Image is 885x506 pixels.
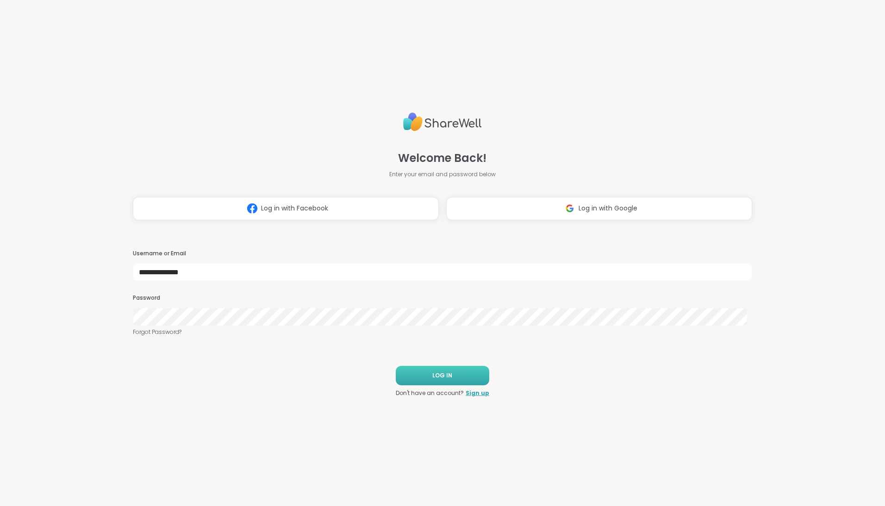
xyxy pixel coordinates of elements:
img: ShareWell Logo [403,109,482,135]
h3: Password [133,294,752,302]
a: Sign up [466,389,489,397]
button: Log in with Facebook [133,197,439,220]
span: Log in with Facebook [261,204,328,213]
img: ShareWell Logomark [243,200,261,217]
img: ShareWell Logomark [561,200,579,217]
span: Don't have an account? [396,389,464,397]
span: Log in with Google [579,204,637,213]
h3: Username or Email [133,250,752,258]
span: LOG IN [432,371,452,380]
button: LOG IN [396,366,489,385]
span: Enter your email and password below [389,170,496,179]
span: Welcome Back! [398,150,486,167]
button: Log in with Google [446,197,752,220]
a: Forgot Password? [133,328,752,336]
